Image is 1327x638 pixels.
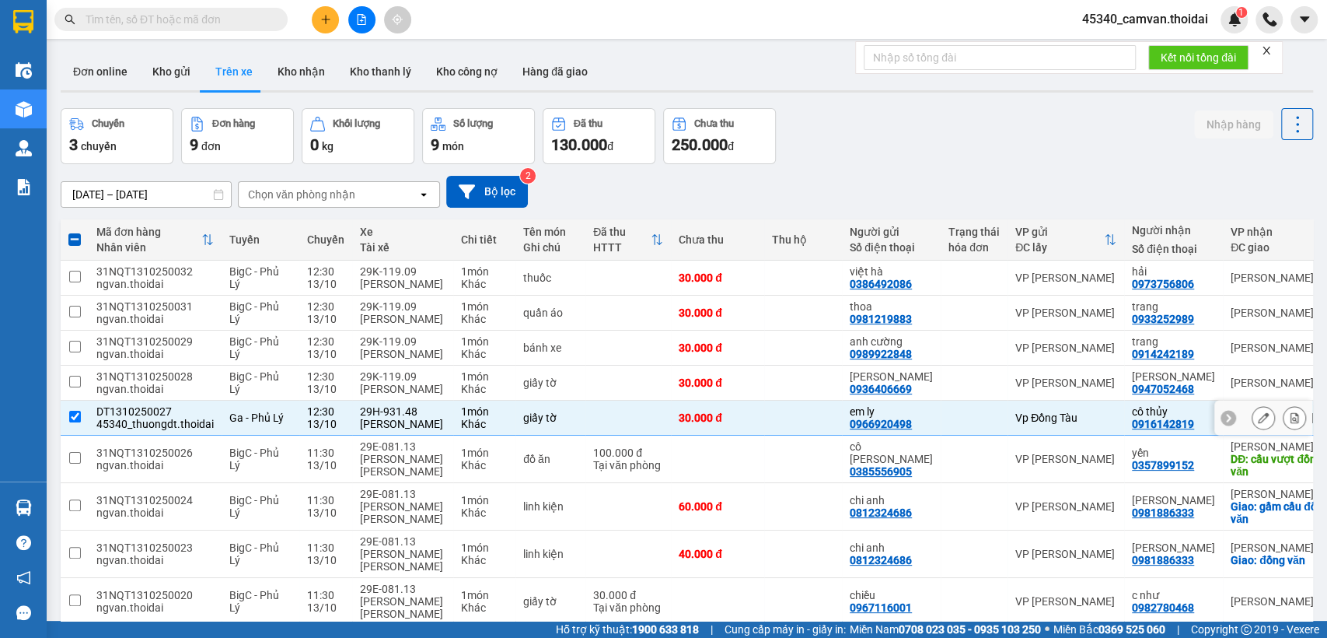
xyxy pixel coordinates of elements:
div: Khác [461,601,508,614]
div: Ghi chú [523,241,578,254]
div: 0936406669 [850,383,912,395]
div: 29E-081.13 [360,535,445,548]
div: [PERSON_NAME] [PERSON_NAME] [360,500,445,525]
span: BigC - Phủ Lý [229,300,279,325]
div: Tài xế [360,241,445,254]
div: Nhân viên [96,241,201,254]
div: 1 món [461,589,508,601]
div: Chi tiết [461,233,508,246]
th: Toggle SortBy [585,219,671,261]
span: BigC - Phủ Lý [229,335,279,360]
div: 29E-081.13 [360,488,445,500]
input: Select a date range. [61,182,231,207]
div: 0981886333 [1132,507,1194,519]
span: question-circle [16,535,31,550]
div: 0914242189 [1132,348,1194,360]
div: Người nhận [1132,224,1215,237]
span: 0 [310,135,319,154]
div: Vp Đồng Tàu [1015,412,1116,424]
span: Kết nối tổng đài [1161,49,1236,66]
div: 1 món [461,265,508,278]
div: 45340_thuongdt.thoidai [96,418,214,430]
div: VP [PERSON_NAME] [1015,500,1116,513]
div: yến [1132,447,1215,459]
div: em ly [850,405,933,418]
div: 11:30 [307,589,344,601]
img: warehouse-icon [16,62,32,79]
div: 12:30 [307,335,344,348]
button: Bộ lọc [446,176,528,208]
div: 13/10 [307,554,344,566]
div: 29K-119.09 [360,370,445,383]
div: Khác [461,348,508,360]
div: quần áo [523,307,578,319]
img: warehouse-icon [16,140,32,156]
div: [PERSON_NAME] [360,418,445,430]
div: ĐC lấy [1015,241,1104,254]
div: 1 món [461,370,508,383]
div: 29K-119.09 [360,265,445,278]
div: Đơn hàng [212,118,255,129]
div: 31NQT1310250023 [96,542,214,554]
div: 1 món [461,542,508,554]
div: 31NQT1310250032 [96,265,214,278]
span: | [1177,621,1179,638]
span: món [442,140,464,152]
div: linh kiện [523,548,578,560]
div: 0812324686 [850,507,912,519]
div: 11:30 [307,542,344,554]
span: BigC - Phủ Lý [229,542,279,566]
div: Tuyến [229,233,292,246]
div: VP [PERSON_NAME] [1015,307,1116,319]
div: chiều [850,589,933,601]
div: 31NQT1310250024 [96,494,214,507]
span: ⚪️ [1045,626,1049,633]
div: VP [PERSON_NAME] [1015,342,1116,354]
div: giấy tờ [523,377,578,389]
div: ngvan.thoidai [96,278,214,290]
div: Khác [461,418,508,430]
div: chi anh [850,494,933,507]
div: VP [PERSON_NAME] [1015,548,1116,560]
span: message [16,605,31,620]
span: 250.000 [672,135,728,154]
div: giấy tờ [523,595,578,608]
div: 0916142819 [1132,418,1194,430]
button: Đơn hàng9đơn [181,108,294,164]
div: Chuyến [92,118,124,129]
div: 11:30 [307,494,344,507]
div: Mã đơn hàng [96,226,201,238]
div: trang [1132,300,1215,313]
div: Đã thu [593,226,651,238]
span: Hỗ trợ kỹ thuật: [556,621,699,638]
div: 31NQT1310250020 [96,589,214,601]
div: 13/10 [307,278,344,290]
div: Chọn văn phòng nhận [248,187,355,202]
div: 29K-119.09 [360,300,445,313]
span: close [1261,45,1272,56]
div: 0357899152 [1132,459,1194,471]
div: [PERSON_NAME] [360,313,445,325]
span: | [711,621,713,638]
div: anh cường [850,335,933,348]
div: 12:30 [307,300,344,313]
div: 1 món [461,405,508,418]
div: 0966920498 [850,418,912,430]
div: trang [1132,335,1215,348]
div: VP nhận [1231,226,1319,238]
div: Chưa thu [694,118,734,129]
div: VP [PERSON_NAME] [1015,595,1116,608]
div: ngvan.thoidai [96,601,214,614]
div: 31NQT1310250028 [96,370,214,383]
div: 0981886333 [1132,554,1194,566]
div: 29E-081.13 [360,440,445,453]
div: 1 món [461,447,508,459]
div: 100.000 đ [593,447,663,459]
span: Miền Bắc [1053,621,1165,638]
div: 29K-119.09 [360,335,445,348]
div: 0973756806 [1132,278,1194,290]
div: Sửa đơn hàng [1252,406,1275,429]
div: thuốc [523,272,578,284]
div: 0989922848 [850,348,912,360]
div: 0933252989 [1132,313,1194,325]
